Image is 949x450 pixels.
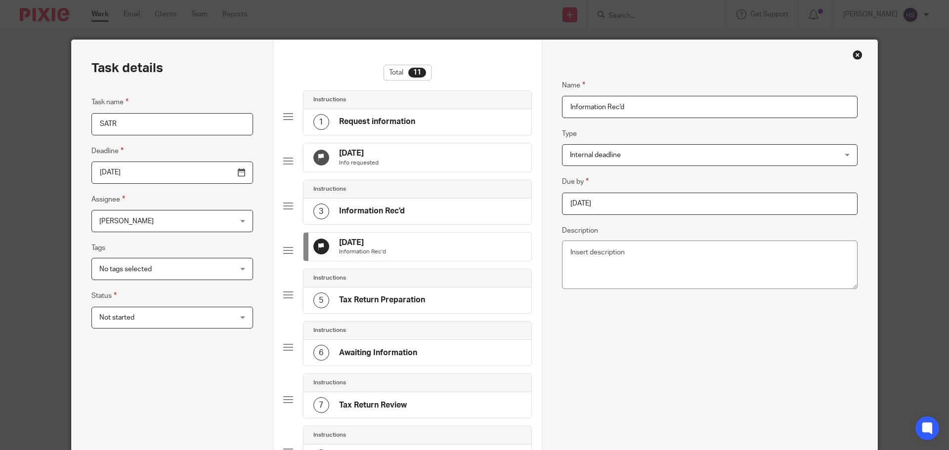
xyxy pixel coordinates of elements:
h4: Tax Return Review [339,400,407,410]
p: Information Rec'd [339,248,386,256]
span: Not started [99,314,134,321]
h4: Information Rec'd [339,206,405,216]
div: 3 [313,204,329,219]
span: No tags selected [99,266,152,273]
h4: Awaiting Information [339,348,417,358]
h4: Instructions [313,379,346,387]
input: Pick a date [91,162,253,184]
div: Total [384,65,431,81]
div: Close this dialog window [853,50,863,60]
h4: Instructions [313,274,346,282]
label: Deadline [91,145,124,157]
h4: Instructions [313,96,346,104]
span: [PERSON_NAME] [99,218,154,225]
label: Tags [91,243,105,253]
label: Type [562,129,577,139]
h4: Tax Return Preparation [339,295,425,305]
div: 5 [313,292,329,308]
label: Name [562,80,585,91]
div: 7 [313,397,329,413]
h4: [DATE] [339,148,379,159]
label: Status [91,290,117,301]
input: Pick a date [562,193,858,215]
label: Description [562,226,598,236]
span: Internal deadline [570,152,621,159]
div: 11 [408,68,426,78]
label: Due by [562,176,589,187]
h2: Task details [91,60,163,77]
h4: Request information [339,117,415,127]
div: 6 [313,345,329,361]
h4: Instructions [313,431,346,439]
h4: Instructions [313,185,346,193]
div: 1 [313,114,329,130]
h4: [DATE] [339,238,386,248]
input: Task name [91,113,253,135]
label: Task name [91,96,129,108]
p: Info requested [339,159,379,167]
label: Assignee [91,194,125,205]
h4: Instructions [313,327,346,334]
